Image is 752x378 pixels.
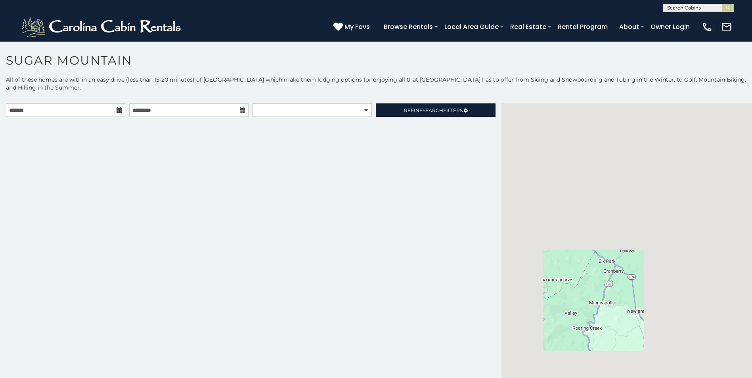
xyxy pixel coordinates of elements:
span: My Favs [344,22,370,32]
img: White-1-2.png [20,15,184,39]
a: Browse Rentals [380,20,437,34]
a: Local Area Guide [440,20,503,34]
a: Rental Program [554,20,612,34]
span: Refine Filters [404,107,463,113]
span: Search [423,107,443,113]
img: phone-regular-white.png [702,21,713,32]
a: Owner Login [647,20,694,34]
img: mail-regular-white.png [721,21,732,32]
a: My Favs [333,22,372,32]
a: Real Estate [506,20,550,34]
a: RefineSearchFilters [376,103,495,117]
a: About [615,20,643,34]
